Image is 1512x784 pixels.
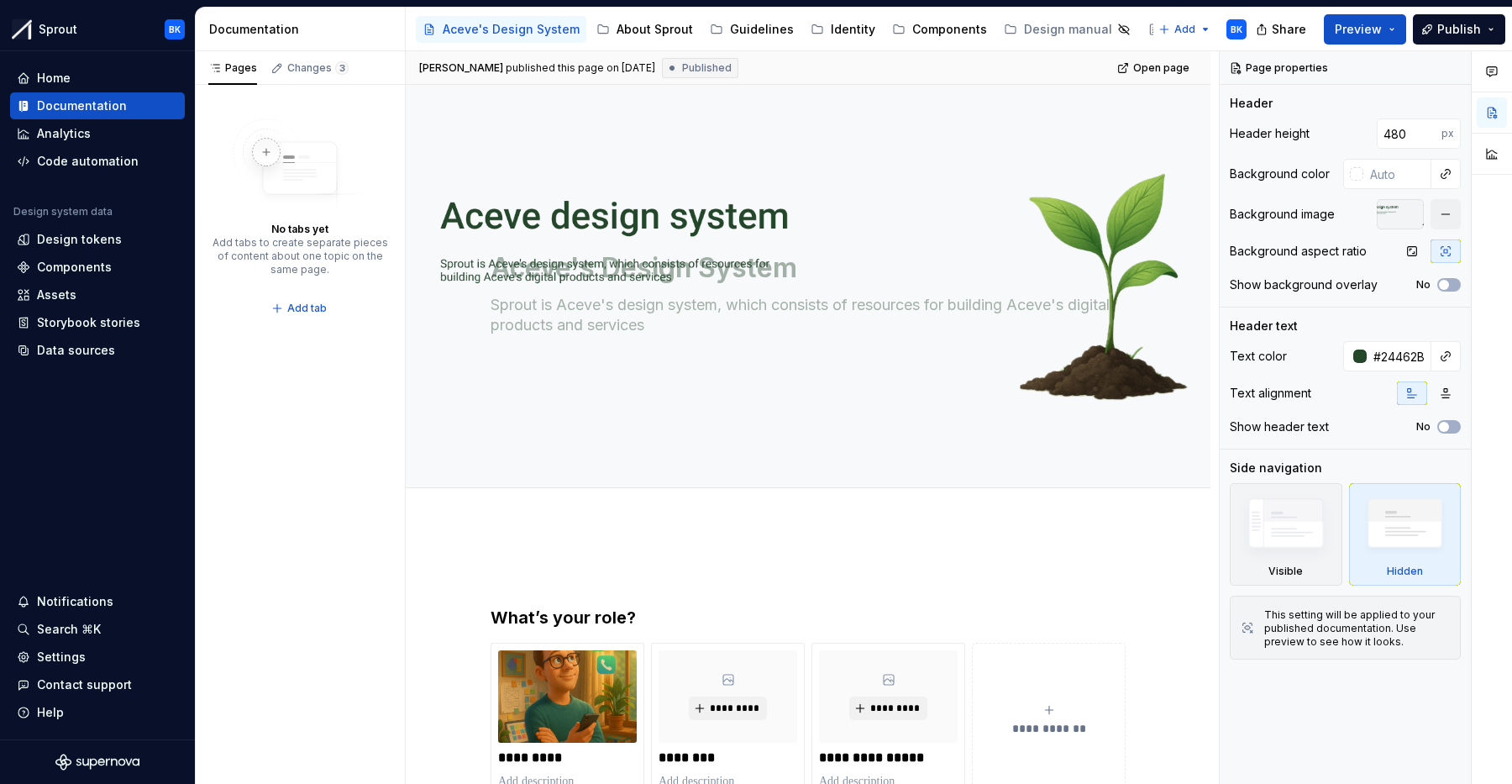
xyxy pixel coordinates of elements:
button: Notifications [10,588,185,615]
div: Help [37,704,64,721]
div: published this page on [DATE] [506,61,655,75]
div: Settings [37,649,86,666]
div: Design manual [1024,21,1112,38]
button: Preview [1324,14,1406,45]
a: Code automation [10,148,185,175]
button: Contact support [10,671,185,698]
div: Page tree [416,13,1150,46]
img: 53eb1a43-2f90-4776-aaed-b2fd30958388.png [498,650,637,743]
a: Home [10,65,185,92]
div: Search ⌘K [37,621,101,638]
span: Add tab [287,302,327,315]
a: Analytics [10,120,185,147]
div: Show header text [1230,418,1329,435]
div: Background aspect ratio [1230,243,1367,260]
div: Notifications [37,593,113,610]
textarea: Aceve's Design System [487,248,1122,288]
button: SproutBK [3,11,192,47]
div: Code automation [37,153,139,170]
div: Add tabs to create separate pieces of content about one topic on the same page. [212,236,388,276]
div: Hidden [1349,483,1462,586]
img: b6c2a6ff-03c2-4811-897b-2ef07e5e0e51.png [12,19,32,39]
a: Storybook stories [10,309,185,336]
div: This setting will be applied to your published documentation. Use preview to see how it looks. [1264,608,1450,649]
span: Share [1272,21,1306,38]
div: Text color [1230,348,1287,365]
label: No [1416,420,1431,434]
label: No [1416,278,1431,292]
button: Search ⌘K [10,616,185,643]
div: Documentation [209,21,398,38]
div: Contact support [37,676,132,693]
span: Preview [1335,21,1382,38]
input: Auto [1363,159,1431,189]
a: Documentation [10,92,185,119]
div: Components [912,21,987,38]
div: Hidden [1387,565,1423,578]
button: Add [1153,18,1216,41]
a: Design manual [997,16,1137,43]
div: Components [37,259,112,276]
input: Auto [1377,118,1441,149]
a: Design tokens [10,226,185,253]
span: Open page [1133,61,1189,75]
div: Documentation [37,97,127,114]
div: Design system data [13,205,113,218]
a: About Sprout [590,16,700,43]
div: Identity [831,21,875,38]
span: 3 [335,61,349,75]
div: Assets [37,287,76,303]
div: Visible [1230,483,1342,586]
div: Home [37,70,71,87]
div: Header text [1230,318,1298,334]
a: Identity [804,16,882,43]
textarea: Sprout is Aceve's design system, which consists of resources for building Aceve's digital product... [487,292,1122,339]
a: Settings [10,644,185,671]
a: Open page [1112,56,1197,80]
svg: Supernova Logo [55,754,139,771]
div: Changes [287,61,349,75]
div: BK [169,23,181,36]
a: Blog [1141,16,1219,43]
div: Aceve's Design System [443,21,580,38]
button: Publish [1413,14,1505,45]
div: Analytics [37,125,91,142]
button: Help [10,699,185,726]
div: Header height [1230,125,1310,142]
input: Auto [1367,341,1431,371]
h3: What’s your role? [491,606,1126,629]
button: Share [1247,14,1317,45]
a: Data sources [10,337,185,364]
div: About Sprout [617,21,693,38]
div: Side navigation [1230,460,1322,476]
span: Published [682,61,732,75]
a: Components [885,16,994,43]
div: Storybook stories [37,314,140,331]
button: Add tab [266,297,334,320]
div: Design tokens [37,231,122,248]
a: Assets [10,282,185,308]
span: [PERSON_NAME] [419,61,503,75]
p: px [1441,127,1454,140]
div: Guidelines [730,21,794,38]
div: Data sources [37,342,115,359]
div: Background color [1230,166,1330,182]
div: BK [1231,23,1242,36]
div: Pages [208,61,257,75]
div: Sprout [39,21,77,38]
span: Add [1174,23,1195,36]
a: Aceve's Design System [416,16,586,43]
div: Visible [1268,565,1303,578]
div: No tabs yet [271,223,328,236]
div: Header [1230,95,1273,112]
a: Components [10,254,185,281]
div: Show background overlay [1230,276,1378,293]
div: Text alignment [1230,385,1311,402]
span: Publish [1437,21,1481,38]
div: Background image [1230,206,1335,223]
a: Guidelines [703,16,801,43]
